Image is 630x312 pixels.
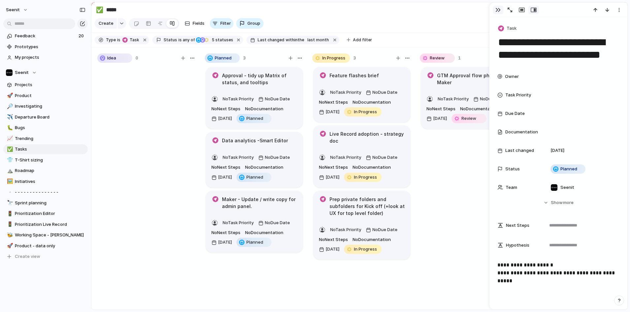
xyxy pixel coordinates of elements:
[313,125,410,188] div: Live Record adoption - strategy docNoTask PriorityNoDue DateNoNext StepsNoDocumentation[DATE]In P...
[6,7,20,13] span: Seenit
[3,177,88,187] a: 🖼️Initiatives
[15,146,85,153] span: Tasks
[7,189,12,196] div: ▫️
[3,241,88,251] div: 🚀Product - data only
[7,242,12,250] div: 🚀
[330,196,405,217] h1: Prep private folders and subfolders for Kick off (+look at UX for top level folder)
[319,164,348,171] span: No Next Steps
[438,96,469,101] span: No Task Priority
[284,36,305,44] button: withinthe
[353,164,391,171] span: No Documentation
[497,197,619,209] button: Showmore
[286,37,304,43] span: within the
[6,167,13,174] button: ⛰️
[3,187,88,197] a: ▫️- - - - - - - - - - - - - - -
[6,92,13,99] button: 🚀
[551,199,563,206] span: Show
[210,172,234,183] button: [DATE]
[3,101,88,111] a: 🔎Investigating
[15,167,85,174] span: Roadmap
[7,221,12,228] div: 🚦
[257,94,292,104] button: NoDue Date
[497,24,519,33] button: Task
[182,18,207,29] button: Fields
[506,222,529,229] span: Next Steps
[505,147,534,154] span: Last changed
[329,225,363,235] button: NoTask Priority
[506,184,517,191] span: Team
[218,174,232,181] span: [DATE]
[15,92,85,99] span: Product
[15,54,85,61] span: My projects
[178,37,182,43] span: is
[15,210,85,217] span: Prioritization Editor
[319,99,348,106] span: No Next Steps
[3,80,88,90] a: Projects
[460,106,498,112] span: No Documentation
[128,37,139,43] span: Task
[354,174,377,181] span: In Progress
[372,89,397,96] span: No Due Date
[3,155,88,165] a: 👕T-Shirt sizing
[353,236,391,243] span: No Documentation
[246,115,263,122] span: Planned
[220,20,231,27] span: Filter
[354,246,377,253] span: In Progress
[317,244,341,255] button: [DATE]
[218,115,232,122] span: [DATE]
[243,55,246,61] span: 3
[246,174,263,181] span: Planned
[430,55,445,61] span: Review
[211,164,240,171] span: No Next Steps
[3,68,88,78] button: Seenit
[426,106,456,112] span: No Next Steps
[6,221,13,228] button: 🚦
[305,36,331,44] button: last month
[218,239,232,246] span: [DATE]
[7,113,12,121] div: ✈️
[121,36,141,44] button: Task
[206,67,303,129] div: Approval - tidy up Matrix of status, and tooltipsNoTask PriorityNoDue DateNoNext StepsNoDocumenta...
[3,252,88,261] button: Create view
[6,210,13,217] button: 🚦
[247,20,260,27] span: Group
[507,25,517,32] span: Task
[433,115,447,122] span: [DATE]
[15,221,85,228] span: Prioritization Live Record
[372,154,397,161] span: No Due Date
[15,44,85,50] span: Prototypes
[164,37,177,43] span: Status
[15,157,85,163] span: T-Shirt sizing
[15,243,85,249] span: Product - data only
[342,244,383,255] button: In Progress
[560,184,574,191] span: Seenit
[235,172,273,183] button: Planned
[193,20,205,27] span: Fields
[3,112,88,122] a: ✈️Departure Board
[437,72,512,86] h1: GTM Approval flow phase 3 - Maker
[505,129,538,135] span: Documentation
[107,55,116,61] span: Idea
[3,198,88,208] a: 🔭Sprint planning
[7,156,12,164] div: 👕
[505,166,520,172] span: Status
[195,36,235,44] button: 5 statuses
[342,172,383,183] button: In Progress
[210,18,234,29] button: Filter
[7,92,12,99] div: 🚀
[95,18,117,29] button: Create
[182,37,195,43] span: any of
[3,91,88,101] div: 🚀Product
[15,124,85,131] span: Bugs
[246,239,263,246] span: Planned
[372,226,397,233] span: No Due Date
[421,67,518,129] div: GTM Approval flow phase 3 - MakerNoTask PriorityNoDue DateNoNext StepsNoDocumentation[DATE]Review
[330,227,361,232] span: No Task Priority
[505,110,525,117] span: Due Date
[506,242,529,249] span: Hypothesis
[7,178,12,185] div: 🖼️
[206,191,303,253] div: Maker - Update / write copy for admin panel.NoTask PriorityNoDue DateNoNext StepsNoDocumentation[...
[326,174,339,181] span: [DATE]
